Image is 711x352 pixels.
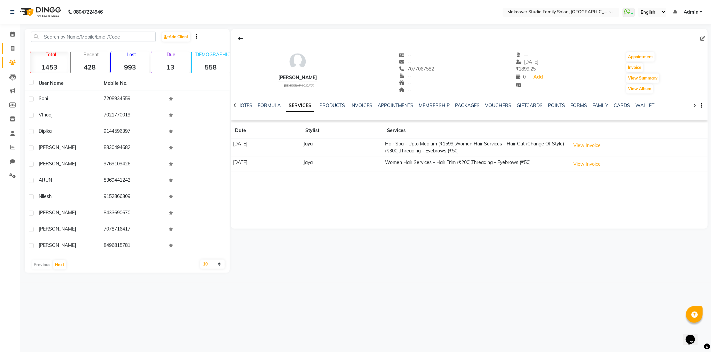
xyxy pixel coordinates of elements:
[39,177,52,183] span: aRUN
[516,66,519,72] span: ₹
[516,59,539,65] span: [DATE]
[516,66,536,72] span: 1899.25
[532,73,544,82] a: Add
[517,102,543,108] a: GIFTCARDS
[288,52,308,72] img: avatar
[319,102,345,108] a: PRODUCTS
[516,74,526,80] span: 0
[100,173,165,189] td: 8369441242
[39,161,76,167] span: [PERSON_NAME]
[237,102,252,108] a: NOTES
[31,32,156,42] input: Search by Name/Mobile/Email/Code
[399,52,411,58] span: --
[593,102,609,108] a: FAMILY
[100,156,165,173] td: 9769109426
[100,205,165,222] td: 8433690670
[39,144,76,150] span: [PERSON_NAME]
[151,63,190,71] strong: 13
[399,73,411,79] span: --
[39,112,51,118] span: VInod
[100,91,165,107] td: 7208934559
[284,84,314,87] span: [DEMOGRAPHIC_DATA]
[39,193,52,199] span: nilesh
[636,102,655,108] a: WALLET
[100,189,165,205] td: 9152866309
[100,107,165,124] td: 7021770019
[17,3,63,21] img: logo
[231,157,301,172] td: [DATE]
[73,3,103,21] b: 08047224946
[39,128,52,134] span: Dipika
[399,87,411,93] span: --
[570,140,604,151] button: View Invoice
[258,102,281,108] a: FORMULA
[684,9,698,16] span: Admin
[399,66,434,72] span: 7077067582
[51,112,52,118] span: j
[683,325,704,345] iframe: chat widget
[626,74,659,83] button: View Summary
[53,260,66,269] button: Next
[626,63,643,72] button: Invoice
[153,52,190,58] p: Due
[100,76,165,91] th: Mobile No.
[39,226,76,232] span: [PERSON_NAME]
[162,32,190,42] a: Add Client
[626,84,653,93] button: View Album
[485,102,512,108] a: VOUCHERS
[39,95,48,101] span: Soni
[455,102,480,108] a: PACKAGES
[231,123,301,138] th: Date
[39,210,76,216] span: [PERSON_NAME]
[194,52,230,58] p: [DEMOGRAPHIC_DATA]
[100,222,165,238] td: 7078716417
[614,102,630,108] a: CARDS
[301,157,383,172] td: Jaya
[528,74,530,81] span: |
[192,63,230,71] strong: 558
[301,138,383,157] td: Jaya
[286,100,314,112] a: SERVICES
[71,63,109,71] strong: 428
[516,52,528,58] span: --
[35,76,100,91] th: User Name
[626,52,655,62] button: Appointment
[278,74,317,81] div: [PERSON_NAME]
[39,242,76,248] span: [PERSON_NAME]
[100,140,165,156] td: 8830494682
[383,157,568,172] td: Women Hair Services - Hair Trim (₹200),Threading - Eyebrows (₹50)
[111,63,149,71] strong: 993
[114,52,149,58] p: Lost
[73,52,109,58] p: Recent
[33,52,69,58] p: Total
[571,102,587,108] a: FORMS
[234,32,248,45] div: Back to Client
[383,123,568,138] th: Services
[301,123,383,138] th: Stylist
[231,138,301,157] td: [DATE]
[100,238,165,254] td: 8496815781
[419,102,450,108] a: MEMBERSHIP
[350,102,372,108] a: INVOICES
[378,102,414,108] a: APPOINTMENTS
[570,159,604,169] button: View Invoice
[30,63,69,71] strong: 1453
[100,124,165,140] td: 9144596397
[399,80,411,86] span: --
[383,138,568,157] td: Hair Spa - Upto Medium (₹1599),Women Hair Services - Hair Cut (Change Of Style) (₹300),Threading ...
[399,59,411,65] span: --
[548,102,565,108] a: POINTS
